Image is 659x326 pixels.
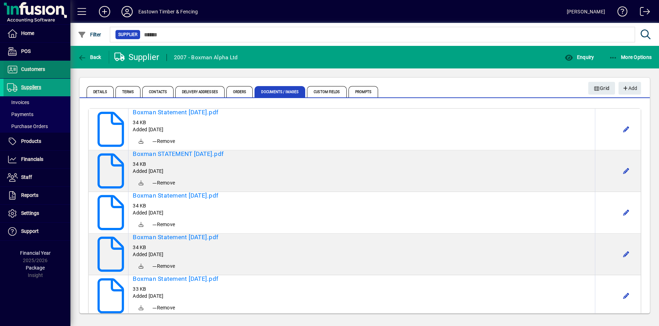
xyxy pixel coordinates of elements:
[150,218,178,231] button: Remove
[7,99,29,105] span: Invoices
[21,30,34,36] span: Home
[133,251,591,258] div: Added [DATE]
[76,28,103,41] button: Filter
[76,51,103,64] button: Back
[349,86,378,97] span: Prompts
[609,54,652,60] span: More Options
[21,48,31,54] span: POS
[152,138,175,145] span: Remove
[619,82,641,95] button: Add
[612,1,628,24] a: Knowledge Base
[588,82,615,95] button: Grid
[21,174,32,180] span: Staff
[21,66,45,72] span: Customers
[133,133,150,150] a: Download
[621,165,632,177] button: Edit
[20,250,51,256] span: Financial Year
[621,290,632,302] button: Edit
[150,260,178,272] button: Remove
[150,135,178,147] button: Remove
[115,86,141,97] span: Terms
[70,51,109,64] app-page-header-button: Back
[7,123,48,129] span: Purchase Orders
[118,31,137,38] span: Supplier
[21,138,41,144] span: Products
[21,192,38,198] span: Reports
[622,83,637,94] span: Add
[4,120,70,132] a: Purchase Orders
[21,210,39,216] span: Settings
[226,86,253,97] span: Orders
[565,54,594,60] span: Enquiry
[150,301,178,314] button: Remove
[133,285,591,292] div: 33 KB
[138,6,198,17] div: Eastown Timber & Fencing
[116,5,138,18] button: Profile
[150,176,178,189] button: Remove
[4,25,70,42] a: Home
[133,292,591,300] div: Added [DATE]
[607,51,654,64] button: More Options
[133,161,591,168] div: 34 KB
[567,6,605,17] div: [PERSON_NAME]
[133,119,591,126] div: 34 KB
[133,258,150,275] a: Download
[4,205,70,222] a: Settings
[21,228,39,234] span: Support
[133,216,150,233] a: Download
[635,1,650,24] a: Logout
[4,169,70,186] a: Staff
[4,187,70,204] a: Reports
[133,202,591,209] div: 34 KB
[594,83,610,94] span: Grid
[4,108,70,120] a: Payments
[621,124,632,135] button: Edit
[152,262,175,270] span: Remove
[133,126,591,133] div: Added [DATE]
[4,223,70,240] a: Support
[621,207,632,218] button: Edit
[93,5,116,18] button: Add
[7,111,33,117] span: Payments
[175,86,225,97] span: Delivery Addresses
[114,52,159,63] div: Supplier
[621,249,632,260] button: Edit
[133,168,591,175] div: Added [DATE]
[133,275,591,283] a: Boxman Statement [DATE].pdf
[4,133,70,150] a: Products
[142,86,174,97] span: Contacts
[255,86,305,97] span: Documents / Images
[4,43,70,60] a: POS
[152,304,175,311] span: Remove
[78,54,101,60] span: Back
[4,61,70,78] a: Customers
[26,265,45,271] span: Package
[4,96,70,108] a: Invoices
[4,151,70,168] a: Financials
[563,51,596,64] button: Enquiry
[152,179,175,186] span: Remove
[133,234,591,241] a: Boxman Statement [DATE].pdf
[87,86,114,97] span: Details
[133,244,591,251] div: 34 KB
[133,175,150,192] a: Download
[152,221,175,228] span: Remove
[133,300,150,316] a: Download
[133,192,591,199] a: Boxman Statement [DATE].pdf
[174,52,238,63] div: 2007 - Boxman Alpha Ltd
[21,156,43,162] span: Financials
[78,32,101,37] span: Filter
[133,109,591,116] a: Boxman Statement [DATE].pdf
[133,209,591,216] div: Added [DATE]
[133,150,591,158] a: Boxman STATEMENT [DATE].pdf
[21,84,41,90] span: Suppliers
[307,86,346,97] span: Custom Fields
